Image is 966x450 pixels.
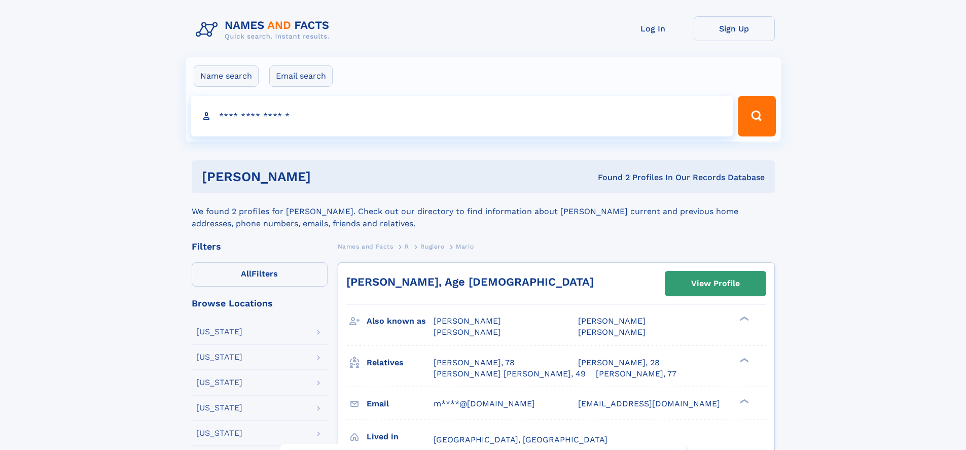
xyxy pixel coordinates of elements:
[405,243,409,250] span: R
[269,65,333,87] label: Email search
[694,16,775,41] a: Sign Up
[196,404,242,412] div: [US_STATE]
[596,368,676,379] a: [PERSON_NAME], 77
[338,240,393,253] a: Names and Facts
[578,327,646,337] span: [PERSON_NAME]
[192,16,338,44] img: Logo Names and Facts
[454,172,765,183] div: Found 2 Profiles In Our Records Database
[192,242,328,251] div: Filters
[196,429,242,437] div: [US_STATE]
[346,275,594,288] a: [PERSON_NAME], Age [DEMOGRAPHIC_DATA]
[367,395,434,412] h3: Email
[196,378,242,387] div: [US_STATE]
[456,243,474,250] span: Mario
[691,272,740,295] div: View Profile
[367,313,434,330] h3: Also known as
[613,16,694,41] a: Log In
[196,328,242,336] div: [US_STATE]
[191,96,734,136] input: search input
[434,357,515,368] a: [PERSON_NAME], 78
[665,271,766,296] a: View Profile
[367,354,434,371] h3: Relatives
[578,316,646,326] span: [PERSON_NAME]
[194,65,259,87] label: Name search
[737,357,749,363] div: ❯
[434,368,586,379] a: [PERSON_NAME] [PERSON_NAME], 49
[192,193,775,230] div: We found 2 profiles for [PERSON_NAME]. Check out our directory to find information about [PERSON_...
[737,316,749,322] div: ❯
[434,327,501,337] span: [PERSON_NAME]
[578,399,720,408] span: [EMAIL_ADDRESS][DOMAIN_NAME]
[737,398,749,404] div: ❯
[196,353,242,361] div: [US_STATE]
[738,96,775,136] button: Search Button
[420,243,444,250] span: Rugiero
[434,435,607,444] span: [GEOGRAPHIC_DATA], [GEOGRAPHIC_DATA]
[367,428,434,445] h3: Lived in
[434,316,501,326] span: [PERSON_NAME]
[578,357,660,368] a: [PERSON_NAME], 28
[192,299,328,308] div: Browse Locations
[420,240,444,253] a: Rugiero
[405,240,409,253] a: R
[241,269,252,279] span: All
[192,262,328,287] label: Filters
[202,170,454,183] h1: [PERSON_NAME]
